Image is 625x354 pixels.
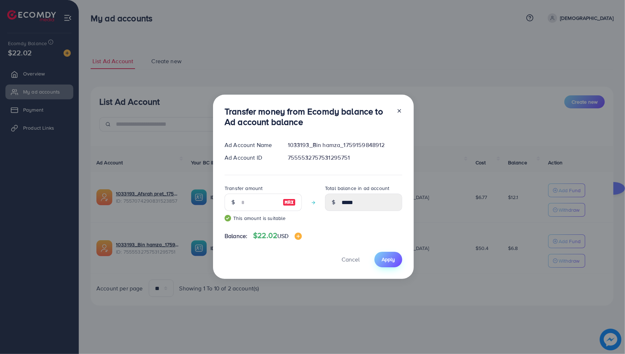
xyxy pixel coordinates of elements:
[225,106,391,127] h3: Transfer money from Ecomdy balance to Ad account balance
[333,252,369,267] button: Cancel
[283,198,296,207] img: image
[295,233,302,240] img: image
[225,232,247,240] span: Balance:
[225,215,231,221] img: guide
[382,256,395,263] span: Apply
[225,215,302,222] small: This amount is suitable
[253,231,301,240] h4: $22.02
[342,255,360,263] span: Cancel
[277,232,288,240] span: USD
[225,185,262,192] label: Transfer amount
[325,185,389,192] label: Total balance in ad account
[282,154,408,162] div: 7555532757531295751
[374,252,402,267] button: Apply
[219,141,282,149] div: Ad Account Name
[219,154,282,162] div: Ad Account ID
[282,141,408,149] div: 1033193_Bin hamza_1759159848912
